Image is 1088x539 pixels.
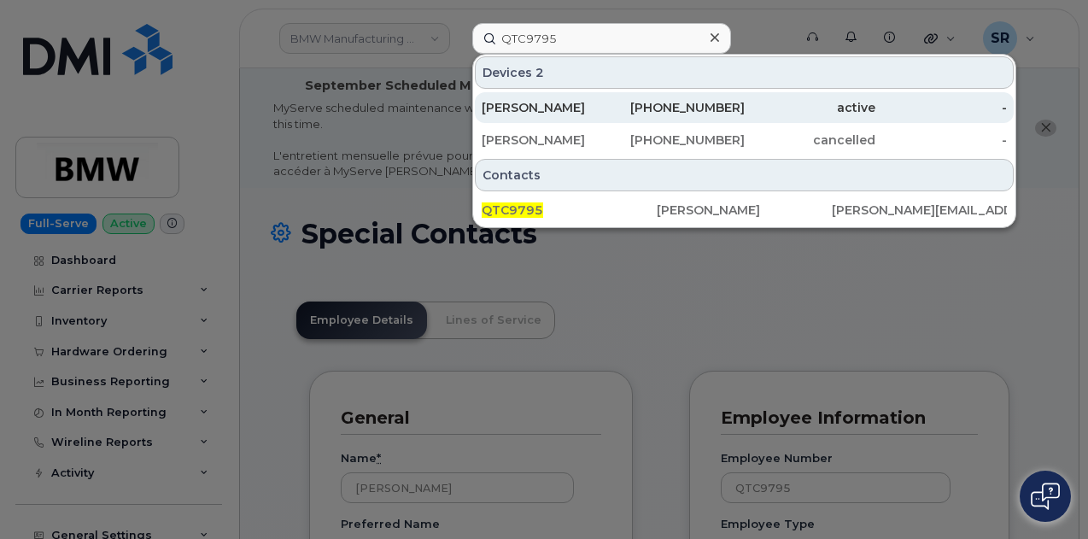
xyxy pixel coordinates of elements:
[475,195,1014,226] a: QTC9795[PERSON_NAME][PERSON_NAME][EMAIL_ADDRESS][PERSON_NAME][DOMAIN_NAME]
[875,132,1007,149] div: -
[745,132,876,149] div: cancelled
[613,132,745,149] div: [PHONE_NUMBER]
[875,99,1007,116] div: -
[613,99,745,116] div: [PHONE_NUMBER]
[482,202,543,218] span: QTC9795
[475,159,1014,191] div: Contacts
[1031,483,1060,510] img: Open chat
[482,132,613,149] div: [PERSON_NAME]
[482,99,613,116] div: [PERSON_NAME]
[657,202,832,219] div: [PERSON_NAME]
[475,92,1014,123] a: [PERSON_NAME][PHONE_NUMBER]active-
[745,99,876,116] div: active
[832,202,1007,219] div: [PERSON_NAME][EMAIL_ADDRESS][PERSON_NAME][DOMAIN_NAME]
[475,56,1014,89] div: Devices
[535,64,544,81] span: 2
[475,125,1014,155] a: [PERSON_NAME][PHONE_NUMBER]cancelled-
